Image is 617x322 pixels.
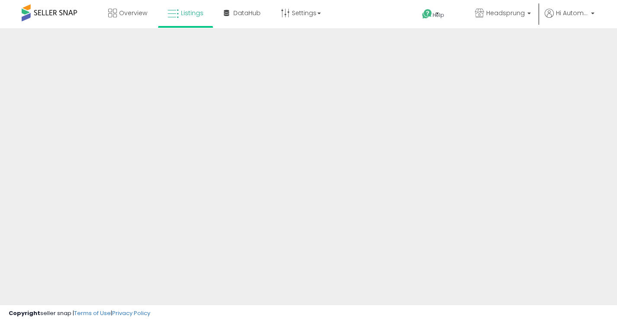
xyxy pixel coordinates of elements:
span: Hi Automation [556,9,588,17]
span: Overview [119,9,147,17]
a: Hi Automation [545,9,594,28]
span: Help [433,11,444,19]
div: seller snap | | [9,309,150,318]
a: Terms of Use [74,309,111,317]
span: Listings [181,9,204,17]
strong: Copyright [9,309,40,317]
a: Privacy Policy [112,309,150,317]
i: Get Help [422,9,433,20]
span: DataHub [233,9,261,17]
span: Headsprung [486,9,525,17]
a: Help [415,2,461,28]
